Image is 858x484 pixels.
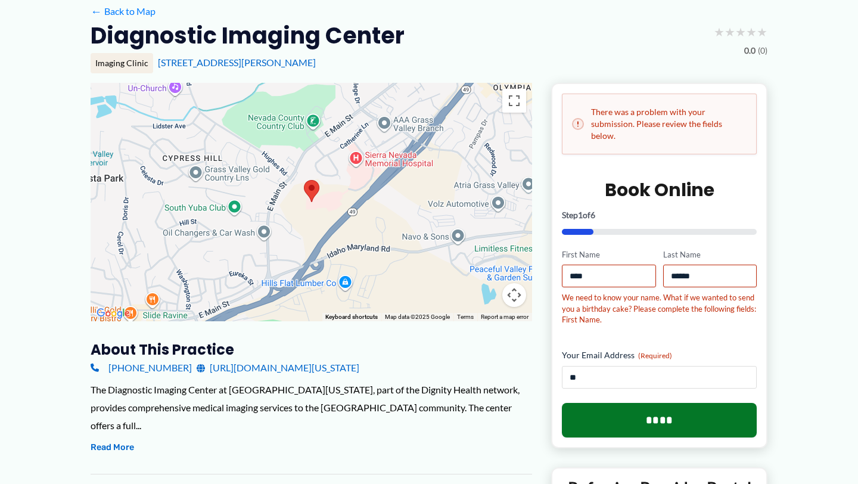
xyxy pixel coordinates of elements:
[91,359,192,377] a: [PHONE_NUMBER]
[94,306,133,321] a: Open this area in Google Maps (opens a new window)
[91,5,102,17] span: ←
[725,21,735,43] span: ★
[158,57,316,68] a: [STREET_ADDRESS][PERSON_NAME]
[757,21,767,43] span: ★
[744,43,756,58] span: 0.0
[94,306,133,321] img: Google
[578,210,583,220] span: 1
[197,359,359,377] a: [URL][DOMAIN_NAME][US_STATE]
[562,178,757,201] h2: Book Online
[385,314,450,320] span: Map data ©2025 Google
[562,292,757,325] div: We need to know your name. What if we wanted to send you a birthday cake? Please complete the fol...
[91,2,156,20] a: ←Back to Map
[91,21,405,50] h2: Diagnostic Imaging Center
[714,21,725,43] span: ★
[590,210,595,220] span: 6
[562,249,655,260] label: First Name
[502,283,526,307] button: Map camera controls
[746,21,757,43] span: ★
[663,249,757,260] label: Last Name
[735,21,746,43] span: ★
[562,211,757,219] p: Step of
[758,43,767,58] span: (0)
[91,53,153,73] div: Imaging Clinic
[562,349,757,361] label: Your Email Address
[572,106,747,142] h2: There was a problem with your submission. Please review the fields below.
[91,440,134,455] button: Read More
[91,340,532,359] h3: About this practice
[481,314,529,320] a: Report a map error
[325,313,378,321] button: Keyboard shortcuts
[502,89,526,113] button: Toggle fullscreen view
[638,351,672,360] span: (Required)
[457,314,474,320] a: Terms (opens in new tab)
[91,381,532,434] div: The Diagnostic Imaging Center at [GEOGRAPHIC_DATA][US_STATE], part of the Dignity Health network,...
